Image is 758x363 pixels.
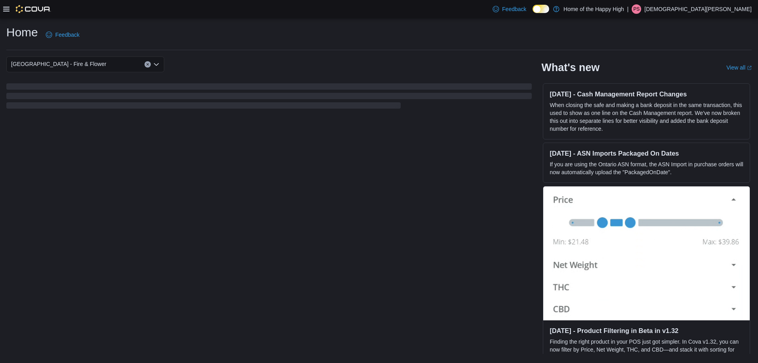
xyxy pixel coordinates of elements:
input: Dark Mode [533,5,549,13]
h3: [DATE] - Cash Management Report Changes [550,90,743,98]
span: Feedback [502,5,526,13]
p: If you are using the Ontario ASN format, the ASN Import in purchase orders will now automatically... [550,160,743,176]
div: Parthil Shah [632,4,641,14]
h2: What's new [541,61,599,74]
p: [DEMOGRAPHIC_DATA][PERSON_NAME] [644,4,752,14]
span: Feedback [55,31,79,39]
a: Feedback [43,27,83,43]
span: Loading [6,85,532,110]
button: Clear input [144,61,151,68]
h3: [DATE] - ASN Imports Packaged On Dates [550,149,743,157]
svg: External link [747,66,752,70]
a: View allExternal link [726,64,752,71]
p: Home of the Happy High [563,4,624,14]
p: | [627,4,629,14]
span: PS [633,4,640,14]
span: [GEOGRAPHIC_DATA] - Fire & Flower [11,59,106,69]
button: Open list of options [153,61,159,68]
img: Cova [16,5,51,13]
h1: Home [6,24,38,40]
h3: [DATE] - Product Filtering in Beta in v1.32 [550,327,743,335]
a: Feedback [490,1,529,17]
p: When closing the safe and making a bank deposit in the same transaction, this used to show as one... [550,101,743,133]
